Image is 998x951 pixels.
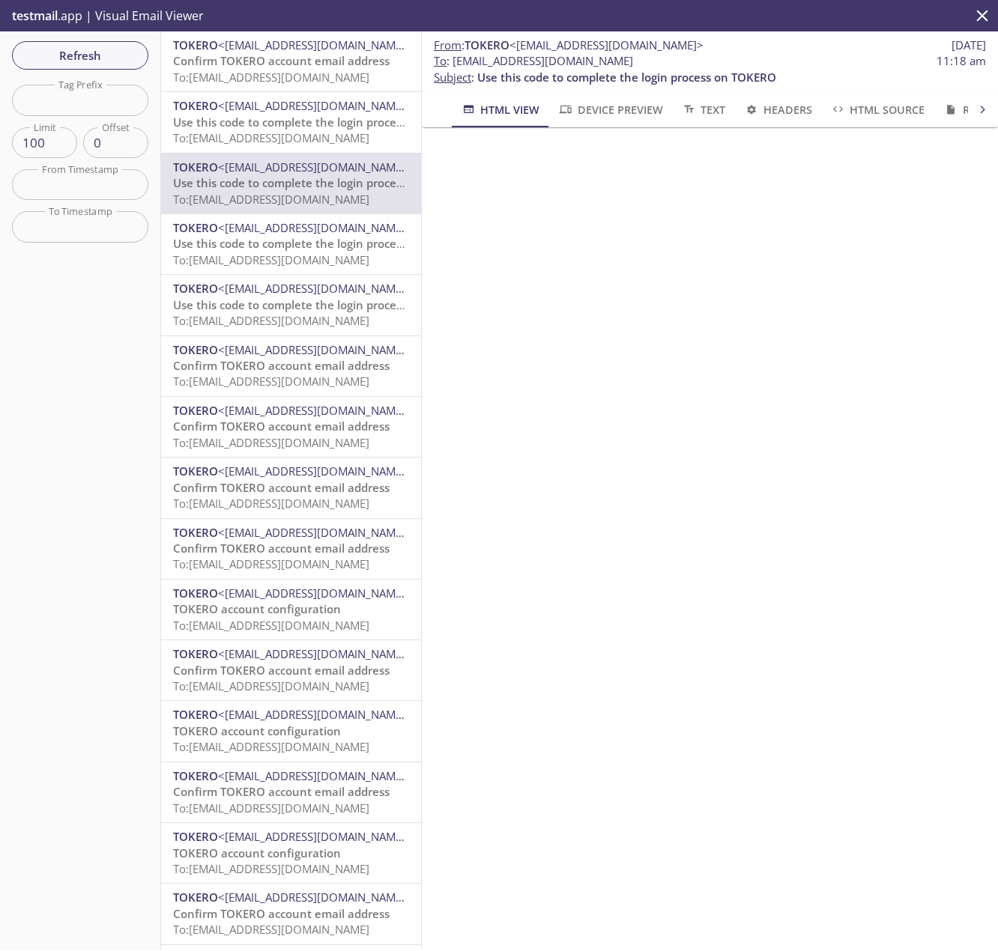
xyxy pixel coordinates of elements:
[173,435,369,450] span: To: [EMAIL_ADDRESS][DOMAIN_NAME]
[173,890,218,905] span: TOKERO
[173,829,218,844] span: TOKERO
[434,53,633,69] span: : [EMAIL_ADDRESS][DOMAIN_NAME]
[161,823,421,883] div: TOKERO<[EMAIL_ADDRESS][DOMAIN_NAME]>TOKERO account configurationTo:[EMAIL_ADDRESS][DOMAIN_NAME]
[218,220,412,235] span: <[EMAIL_ADDRESS][DOMAIN_NAME]>
[218,890,412,905] span: <[EMAIL_ADDRESS][DOMAIN_NAME]>
[173,175,472,190] span: Use this code to complete the login process on TOKERO
[173,739,369,754] span: To: [EMAIL_ADDRESS][DOMAIN_NAME]
[943,100,987,119] span: Raw
[434,37,462,52] span: From
[173,313,369,328] span: To: [EMAIL_ADDRESS][DOMAIN_NAME]
[173,403,218,418] span: TOKERO
[952,37,986,53] span: [DATE]
[218,403,412,418] span: <[EMAIL_ADDRESS][DOMAIN_NAME]>
[173,374,369,389] span: To: [EMAIL_ADDRESS][DOMAIN_NAME]
[173,252,369,267] span: To: [EMAIL_ADDRESS][DOMAIN_NAME]
[218,98,412,113] span: <[EMAIL_ADDRESS][DOMAIN_NAME]>
[173,53,390,68] span: Confirm TOKERO account email address
[161,884,421,944] div: TOKERO<[EMAIL_ADDRESS][DOMAIN_NAME]>Confirm TOKERO account email addressTo:[EMAIL_ADDRESS][DOMAIN...
[173,297,472,312] span: Use this code to complete the login process on TOKERO
[173,342,218,357] span: TOKERO
[161,275,421,335] div: TOKERO<[EMAIL_ADDRESS][DOMAIN_NAME]>Use this code to complete the login process on TOKEROTo:[EMAI...
[173,98,218,113] span: TOKERO
[12,7,58,24] span: testmail
[173,556,369,571] span: To: [EMAIL_ADDRESS][DOMAIN_NAME]
[218,768,412,783] span: <[EMAIL_ADDRESS][DOMAIN_NAME]>
[477,70,776,85] span: Use this code to complete the login process on TOKERO
[161,458,421,517] div: TOKERO<[EMAIL_ADDRESS][DOMAIN_NAME]>Confirm TOKERO account email addressTo:[EMAIL_ADDRESS][DOMAIN...
[161,580,421,639] div: TOKERO<[EMAIL_ADDRESS][DOMAIN_NAME]>TOKERO account configurationTo:[EMAIL_ADDRESS][DOMAIN_NAME]
[173,159,218,174] span: TOKERO
[161,519,421,579] div: TOKERO<[EMAIL_ADDRESS][DOMAIN_NAME]>Confirm TOKERO account email addressTo:[EMAIL_ADDRESS][DOMAIN...
[173,768,218,783] span: TOKERO
[434,53,447,68] span: To
[173,861,369,876] span: To: [EMAIL_ADDRESS][DOMAIN_NAME]
[173,281,218,296] span: TOKERO
[218,525,412,540] span: <[EMAIL_ADDRESS][DOMAIN_NAME]>
[461,100,539,119] span: HTML View
[161,762,421,822] div: TOKERO<[EMAIL_ADDRESS][DOMAIN_NAME]>Confirm TOKERO account email addressTo:[EMAIL_ADDRESS][DOMAIN...
[218,586,412,601] span: <[EMAIL_ADDRESS][DOMAIN_NAME]>
[830,100,925,119] span: HTML Source
[161,701,421,761] div: TOKERO<[EMAIL_ADDRESS][DOMAIN_NAME]>TOKERO account configurationTo:[EMAIL_ADDRESS][DOMAIN_NAME]
[173,800,369,815] span: To: [EMAIL_ADDRESS][DOMAIN_NAME]
[173,130,369,145] span: To: [EMAIL_ADDRESS][DOMAIN_NAME]
[173,707,218,722] span: TOKERO
[218,37,412,52] span: <[EMAIL_ADDRESS][DOMAIN_NAME]>
[434,70,471,85] span: Subject
[937,53,986,69] span: 11:18 am
[218,342,412,357] span: <[EMAIL_ADDRESS][DOMAIN_NAME]>
[161,31,421,91] div: TOKERO<[EMAIL_ADDRESS][DOMAIN_NAME]>Confirm TOKERO account email addressTo:[EMAIL_ADDRESS][DOMAIN...
[161,640,421,700] div: TOKERO<[EMAIL_ADDRESS][DOMAIN_NAME]>Confirm TOKERO account email addressTo:[EMAIL_ADDRESS][DOMAIN...
[161,154,421,213] div: TOKERO<[EMAIL_ADDRESS][DOMAIN_NAME]>Use this code to complete the login process on TOKEROTo:[EMAI...
[173,922,369,937] span: To: [EMAIL_ADDRESS][DOMAIN_NAME]
[681,100,725,119] span: Text
[218,464,412,478] span: <[EMAIL_ADDRESS][DOMAIN_NAME]>
[173,525,218,540] span: TOKERO
[173,663,390,678] span: Confirm TOKERO account email address
[173,70,369,85] span: To: [EMAIL_ADDRESS][DOMAIN_NAME]
[173,678,369,693] span: To: [EMAIL_ADDRESS][DOMAIN_NAME]
[557,100,662,119] span: Device Preview
[218,646,412,661] span: <[EMAIL_ADDRESS][DOMAIN_NAME]>
[218,707,412,722] span: <[EMAIL_ADDRESS][DOMAIN_NAME]>
[173,464,218,478] span: TOKERO
[173,192,369,207] span: To: [EMAIL_ADDRESS][DOMAIN_NAME]
[173,646,218,661] span: TOKERO
[173,496,369,511] span: To: [EMAIL_ADDRESS][DOMAIN_NAME]
[173,220,218,235] span: TOKERO
[173,358,390,373] span: Confirm TOKERO account email address
[173,845,341,860] span: TOKERO account configuration
[218,281,412,296] span: <[EMAIL_ADDRESS][DOMAIN_NAME]>
[465,37,509,52] span: TOKERO
[173,906,390,921] span: Confirm TOKERO account email address
[173,601,341,616] span: TOKERO account configuration
[173,784,390,799] span: Confirm TOKERO account email address
[743,100,811,119] span: Headers
[173,618,369,633] span: To: [EMAIL_ADDRESS][DOMAIN_NAME]
[218,159,412,174] span: <[EMAIL_ADDRESS][DOMAIN_NAME]>
[173,586,218,601] span: TOKERO
[161,214,421,274] div: TOKERO<[EMAIL_ADDRESS][DOMAIN_NAME]>Use this code to complete the login process on TOKEROTo:[EMAI...
[173,480,390,495] span: Confirm TOKERO account email address
[161,397,421,457] div: TOKERO<[EMAIL_ADDRESS][DOMAIN_NAME]>Confirm TOKERO account email addressTo:[EMAIL_ADDRESS][DOMAIN...
[173,723,341,738] span: TOKERO account configuration
[173,115,472,130] span: Use this code to complete the login process on TOKERO
[509,37,704,52] span: <[EMAIL_ADDRESS][DOMAIN_NAME]>
[173,37,218,52] span: TOKERO
[173,419,390,434] span: Confirm TOKERO account email address
[434,37,704,53] span: :
[434,53,986,85] p: :
[173,541,390,556] span: Confirm TOKERO account email address
[161,336,421,396] div: TOKERO<[EMAIL_ADDRESS][DOMAIN_NAME]>Confirm TOKERO account email addressTo:[EMAIL_ADDRESS][DOMAIN...
[218,829,412,844] span: <[EMAIL_ADDRESS][DOMAIN_NAME]>
[12,41,148,70] button: Refresh
[24,46,136,65] span: Refresh
[161,92,421,152] div: TOKERO<[EMAIL_ADDRESS][DOMAIN_NAME]>Use this code to complete the login process on TOKEROTo:[EMAI...
[173,236,472,251] span: Use this code to complete the login process on TOKERO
